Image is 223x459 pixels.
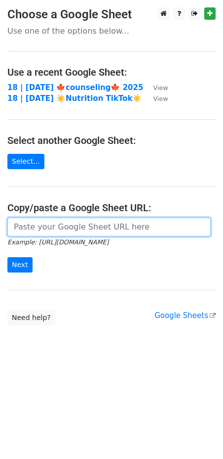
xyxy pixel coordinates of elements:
[7,218,211,236] input: Paste your Google Sheet URL here
[7,94,142,103] a: 18 | [DATE] ☀️Nutrition TikTok☀️
[7,135,216,146] h4: Select another Google Sheet:
[7,202,216,214] h4: Copy/paste a Google Sheet URL:
[7,83,143,92] a: 18 | [DATE] 🍁counseling🍁 2025
[7,257,33,273] input: Next
[7,7,216,22] h3: Choose a Google Sheet
[174,412,223,459] iframe: Chat Widget
[154,311,216,320] a: Google Sheets
[153,84,168,92] small: View
[7,154,44,169] a: Select...
[7,66,216,78] h4: Use a recent Google Sheet:
[153,95,168,102] small: View
[143,94,168,103] a: View
[7,26,216,36] p: Use one of the options below...
[143,83,168,92] a: View
[7,238,109,246] small: Example: [URL][DOMAIN_NAME]
[7,310,55,325] a: Need help?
